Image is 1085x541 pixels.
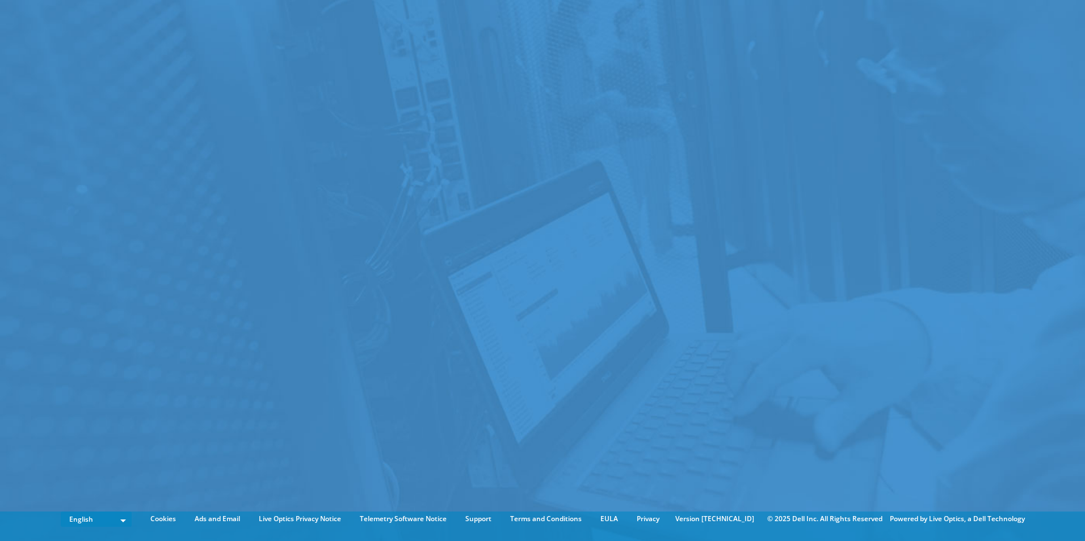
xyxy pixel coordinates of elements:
li: © 2025 Dell Inc. All Rights Reserved [762,513,888,525]
li: Version [TECHNICAL_ID] [670,513,760,525]
a: Cookies [142,513,184,525]
a: Telemetry Software Notice [351,513,455,525]
a: EULA [592,513,626,525]
li: Powered by Live Optics, a Dell Technology [890,513,1025,525]
a: Terms and Conditions [502,513,590,525]
a: Support [457,513,500,525]
a: Live Optics Privacy Notice [250,513,350,525]
a: Ads and Email [186,513,249,525]
a: Privacy [628,513,668,525]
